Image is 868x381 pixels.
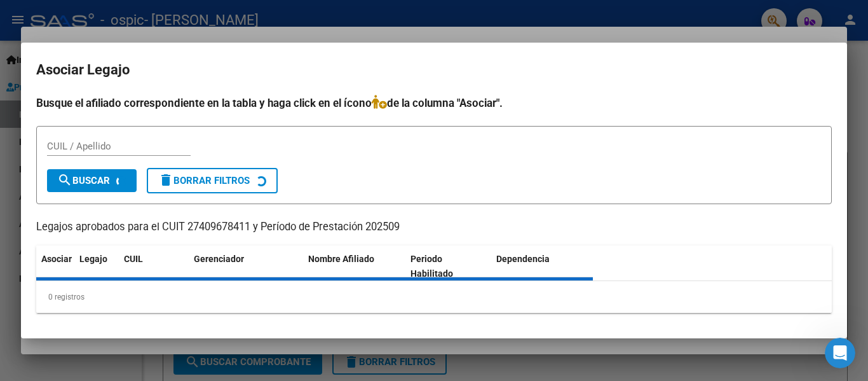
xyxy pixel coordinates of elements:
div: 0 registros [36,281,832,313]
span: Legajo [79,254,107,264]
button: Buscar [47,169,137,192]
datatable-header-cell: Nombre Afiliado [303,246,405,287]
iframe: Intercom live chat [825,338,855,368]
span: Dependencia [496,254,550,264]
span: Asociar [41,254,72,264]
datatable-header-cell: Legajo [74,246,119,287]
span: Nombre Afiliado [308,254,374,264]
button: Borrar Filtros [147,168,278,193]
datatable-header-cell: CUIL [119,246,189,287]
datatable-header-cell: Dependencia [491,246,593,287]
span: Periodo Habilitado [410,254,453,279]
span: Gerenciador [194,254,244,264]
mat-icon: search [57,172,72,188]
datatable-header-cell: Periodo Habilitado [405,246,491,287]
span: CUIL [124,254,143,264]
datatable-header-cell: Gerenciador [189,246,303,287]
span: Buscar [57,175,110,186]
mat-icon: delete [158,172,173,188]
p: Legajos aprobados para el CUIT 27409678411 y Período de Prestación 202509 [36,219,832,235]
span: Borrar Filtros [158,175,250,186]
datatable-header-cell: Asociar [36,246,74,287]
h2: Asociar Legajo [36,58,832,82]
h4: Busque el afiliado correspondiente en la tabla y haga click en el ícono de la columna "Asociar". [36,95,832,111]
